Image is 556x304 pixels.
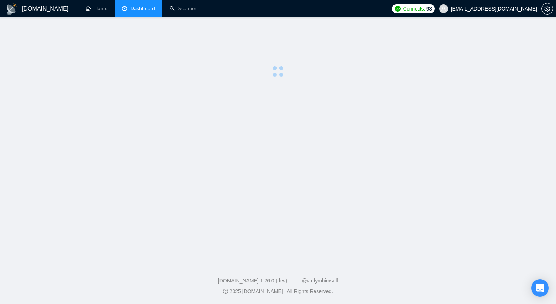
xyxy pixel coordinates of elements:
span: Dashboard [131,5,155,12]
a: @vadymhimself [302,278,338,284]
button: setting [541,3,553,15]
a: setting [541,6,553,12]
span: 93 [426,5,432,13]
img: upwork-logo.png [395,6,401,12]
a: [DOMAIN_NAME] 1.26.0 (dev) [218,278,287,284]
div: 2025 [DOMAIN_NAME] | All Rights Reserved. [6,288,550,295]
span: user [441,6,446,11]
img: logo [6,3,17,15]
div: Open Intercom Messenger [531,279,549,297]
a: homeHome [86,5,107,12]
span: Connects: [403,5,425,13]
span: copyright [223,289,228,294]
a: searchScanner [170,5,196,12]
span: dashboard [122,6,127,11]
